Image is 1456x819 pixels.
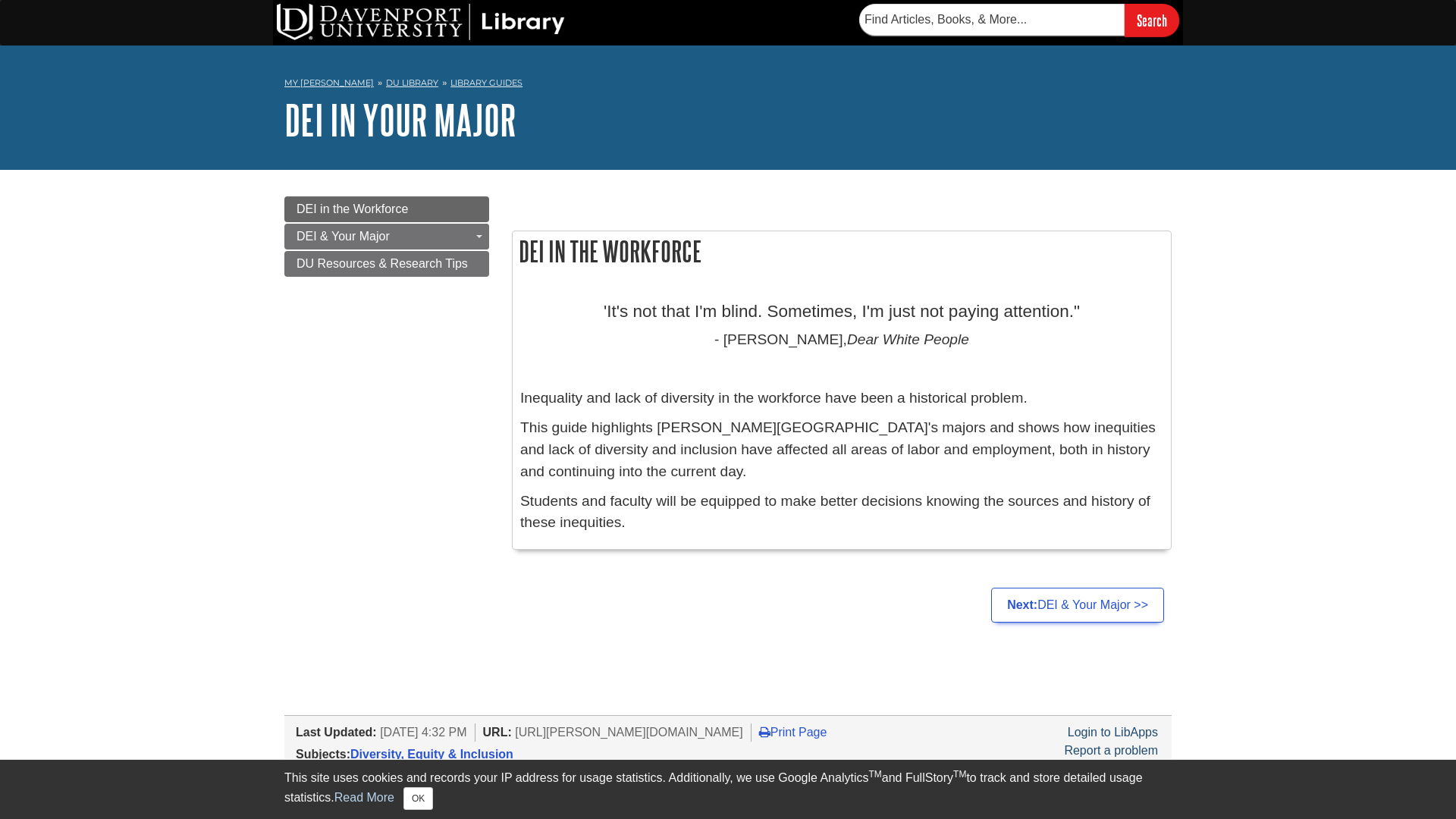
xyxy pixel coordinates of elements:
[991,588,1164,623] a: Next:DEI & Your Major >>
[520,303,1163,322] h4: 'It's not that I'm blind. Sometimes, I'm just not paying attention."
[520,491,1163,535] p: Students and faculty will be equipped to make better decisions knowing the sources and history of...
[284,769,1172,810] div: This site uses cookies and records your IP address for usage statistics. Additionally, we use Goo...
[1125,4,1179,36] input: Search
[380,726,466,739] span: [DATE] 4:32 PM
[403,787,433,810] button: Close
[483,726,512,739] span: URL:
[759,726,770,738] i: Print Page
[1007,598,1037,611] strong: Next:
[515,726,743,739] span: [URL][PERSON_NAME][DOMAIN_NAME]
[386,77,438,88] a: DU Library
[520,329,1163,351] p: - [PERSON_NAME],
[450,77,522,88] a: Library Guides
[284,97,1172,143] h1: DEI in Your Major
[296,726,377,739] span: Last Updated:
[350,748,513,761] a: Diversity, Equity & Inclusion
[953,769,966,780] sup: TM
[759,726,827,739] a: Print Page
[1068,726,1158,739] a: Login to LibApps
[859,4,1179,36] form: Searches DU Library's articles, books, and more
[847,331,969,347] em: Dear White People
[859,4,1125,36] input: Find Articles, Books, & More...
[284,196,489,277] div: Guide Pages
[520,417,1163,482] p: This guide highlights [PERSON_NAME][GEOGRAPHIC_DATA]'s majors and shows how inequities and lack o...
[297,202,408,215] span: DEI in the Workforce
[1064,744,1158,757] a: Report a problem
[284,224,489,249] a: DEI & Your Major
[334,791,394,804] a: Read More
[520,388,1163,409] p: Inequality and lack of diversity in the workforce have been a historical problem.
[297,257,468,270] span: DU Resources & Research Tips
[868,769,881,780] sup: TM
[297,230,390,243] span: DEI & Your Major
[284,73,1172,97] nav: breadcrumb
[277,4,565,40] img: DU Library
[296,748,350,761] span: Subjects:
[284,251,489,277] a: DU Resources & Research Tips
[513,231,1171,271] h2: DEI in the Workforce
[284,77,374,89] a: My [PERSON_NAME]
[284,196,489,222] a: DEI in the Workforce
